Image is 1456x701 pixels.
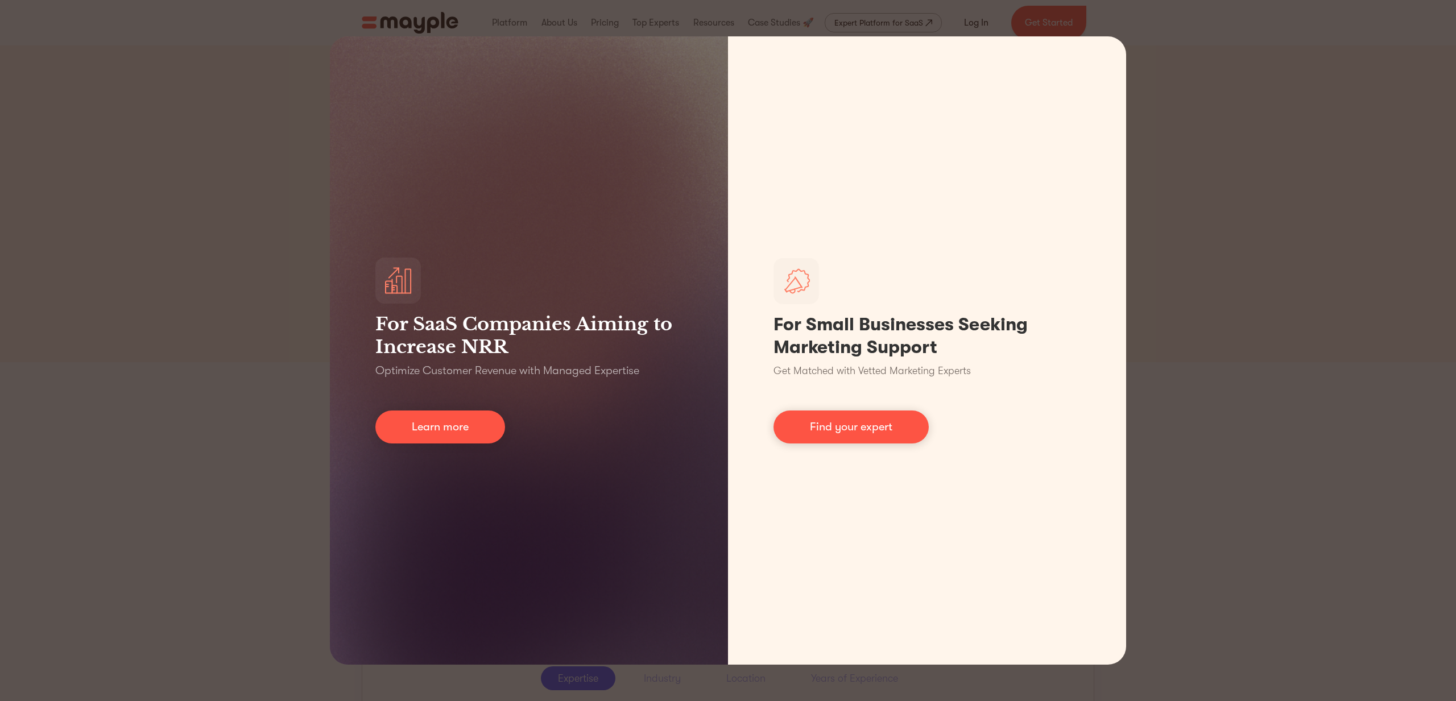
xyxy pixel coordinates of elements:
p: Get Matched with Vetted Marketing Experts [773,363,971,379]
h3: For SaaS Companies Aiming to Increase NRR [375,313,682,358]
a: Find your expert [773,410,929,443]
h1: For Small Businesses Seeking Marketing Support [773,313,1081,359]
p: Optimize Customer Revenue with Managed Expertise [375,363,639,379]
a: Learn more [375,410,505,443]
